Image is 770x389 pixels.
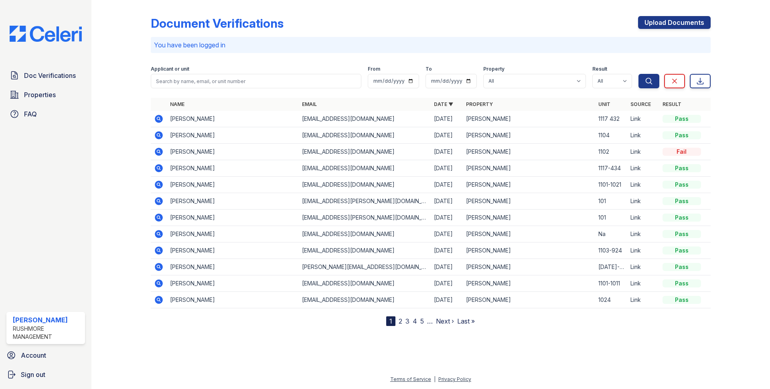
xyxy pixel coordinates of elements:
[463,242,595,259] td: [PERSON_NAME]
[427,316,433,326] span: …
[13,325,82,341] div: Rushmore Management
[420,317,424,325] a: 5
[431,292,463,308] td: [DATE]
[663,279,701,287] div: Pass
[627,177,659,193] td: Link
[434,376,436,382] div: |
[21,350,46,360] span: Account
[663,230,701,238] div: Pass
[13,315,82,325] div: [PERSON_NAME]
[405,317,409,325] a: 3
[627,226,659,242] td: Link
[431,177,463,193] td: [DATE]
[6,67,85,84] a: Doc Verifications
[595,259,627,275] td: [DATE]-[DATE]
[463,160,595,177] td: [PERSON_NAME]
[299,193,431,210] td: [EMAIL_ADDRESS][PERSON_NAME][DOMAIN_NAME]
[630,101,651,107] a: Source
[595,111,627,127] td: 1117 432
[167,226,299,242] td: [PERSON_NAME]
[663,148,701,156] div: Fail
[167,127,299,144] td: [PERSON_NAME]
[167,111,299,127] td: [PERSON_NAME]
[463,226,595,242] td: [PERSON_NAME]
[466,101,493,107] a: Property
[167,292,299,308] td: [PERSON_NAME]
[595,226,627,242] td: Na
[663,246,701,255] div: Pass
[3,26,88,42] img: CE_Logo_Blue-a8612792a0a2168367f1c8372b55b34899dd931a85d93a1a3d3e32e68fde9ad4.png
[663,131,701,139] div: Pass
[463,210,595,226] td: [PERSON_NAME]
[431,259,463,275] td: [DATE]
[663,115,701,123] div: Pass
[463,144,595,160] td: [PERSON_NAME]
[299,259,431,275] td: [PERSON_NAME][EMAIL_ADDRESS][DOMAIN_NAME]
[167,259,299,275] td: [PERSON_NAME]
[3,367,88,383] button: Sign out
[390,376,431,382] a: Terms of Service
[426,66,432,72] label: To
[167,144,299,160] td: [PERSON_NAME]
[627,292,659,308] td: Link
[436,317,454,325] a: Next ›
[463,292,595,308] td: [PERSON_NAME]
[431,226,463,242] td: [DATE]
[299,177,431,193] td: [EMAIL_ADDRESS][DOMAIN_NAME]
[299,127,431,144] td: [EMAIL_ADDRESS][DOMAIN_NAME]
[595,242,627,259] td: 1103-924
[627,275,659,292] td: Link
[663,214,701,222] div: Pass
[299,160,431,177] td: [EMAIL_ADDRESS][DOMAIN_NAME]
[170,101,184,107] a: Name
[627,242,659,259] td: Link
[434,101,453,107] a: Date ▼
[431,144,463,160] td: [DATE]
[431,193,463,210] td: [DATE]
[299,226,431,242] td: [EMAIL_ADDRESS][DOMAIN_NAME]
[368,66,380,72] label: From
[463,275,595,292] td: [PERSON_NAME]
[595,144,627,160] td: 1102
[627,160,659,177] td: Link
[299,111,431,127] td: [EMAIL_ADDRESS][DOMAIN_NAME]
[663,263,701,271] div: Pass
[595,160,627,177] td: 1117-434
[595,177,627,193] td: 1101-1021
[627,210,659,226] td: Link
[6,87,85,103] a: Properties
[663,101,681,107] a: Result
[24,90,56,100] span: Properties
[463,193,595,210] td: [PERSON_NAME]
[431,275,463,292] td: [DATE]
[24,71,76,80] span: Doc Verifications
[627,259,659,275] td: Link
[457,317,475,325] a: Last »
[463,111,595,127] td: [PERSON_NAME]
[299,144,431,160] td: [EMAIL_ADDRESS][DOMAIN_NAME]
[463,259,595,275] td: [PERSON_NAME]
[627,144,659,160] td: Link
[431,160,463,177] td: [DATE]
[463,127,595,144] td: [PERSON_NAME]
[399,317,402,325] a: 2
[167,242,299,259] td: [PERSON_NAME]
[595,210,627,226] td: 101
[151,66,189,72] label: Applicant or unit
[627,127,659,144] td: Link
[167,275,299,292] td: [PERSON_NAME]
[627,193,659,210] td: Link
[154,40,707,50] p: You have been logged in
[638,16,711,29] a: Upload Documents
[6,106,85,122] a: FAQ
[663,197,701,205] div: Pass
[167,210,299,226] td: [PERSON_NAME]
[663,296,701,304] div: Pass
[595,127,627,144] td: 1104
[483,66,505,72] label: Property
[592,66,607,72] label: Result
[431,111,463,127] td: [DATE]
[595,193,627,210] td: 101
[21,370,45,379] span: Sign out
[299,292,431,308] td: [EMAIL_ADDRESS][DOMAIN_NAME]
